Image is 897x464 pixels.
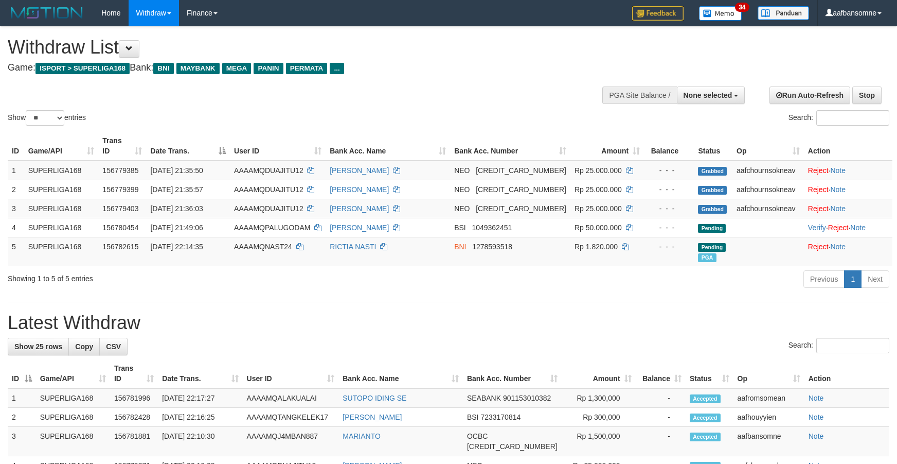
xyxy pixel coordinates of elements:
a: [PERSON_NAME] [330,166,389,175]
th: Op: activate to sort column ascending [732,131,804,161]
td: · [804,180,892,199]
span: PERMATA [286,63,328,74]
td: 2 [8,180,24,199]
span: Copy 5859457140486971 to clipboard [476,166,566,175]
th: Trans ID: activate to sort column ascending [110,359,158,388]
td: 3 [8,427,36,456]
td: 156781996 [110,388,158,408]
th: Bank Acc. Name: activate to sort column ascending [326,131,450,161]
td: AAAAMQTANGKELEK17 [243,408,339,427]
h1: Latest Withdraw [8,313,889,333]
a: Note [830,166,846,175]
h4: Game: Bank: [8,63,588,73]
a: Stop [852,87,882,104]
a: Note [830,185,846,194]
div: - - - [648,165,690,176]
a: Note [809,432,824,440]
span: Accepted [690,414,721,422]
div: Showing 1 to 5 of 5 entries [8,269,366,284]
th: User ID: activate to sort column ascending [230,131,326,161]
td: Rp 300,000 [562,408,636,427]
th: Op: activate to sort column ascending [733,359,804,388]
td: aafchournsokneav [732,180,804,199]
span: Accepted [690,433,721,441]
td: aafchournsokneav [732,161,804,180]
a: SUTOPO IDING SE [343,394,406,402]
span: NEO [454,185,470,194]
td: - [636,388,686,408]
span: NEO [454,166,470,175]
a: [PERSON_NAME] [343,413,402,421]
a: RICTIA NASTI [330,243,376,251]
span: BSI [454,224,466,232]
th: Bank Acc. Name: activate to sort column ascending [338,359,463,388]
span: Copy 1049362451 to clipboard [472,224,512,232]
td: - [636,427,686,456]
span: Copy 693816522488 to clipboard [467,442,558,451]
img: MOTION_logo.png [8,5,86,21]
span: Rp 25.000.000 [575,204,622,213]
td: [DATE] 22:17:27 [158,388,242,408]
th: Trans ID: activate to sort column ascending [98,131,146,161]
span: NEO [454,204,470,213]
td: aafchournsokneav [732,199,804,218]
span: BNI [153,63,173,74]
label: Search: [788,110,889,126]
a: 1 [844,270,862,288]
td: aafbansomne [733,427,804,456]
a: [PERSON_NAME] [330,224,389,232]
td: SUPERLIGA168 [24,180,99,199]
td: · [804,199,892,218]
td: AAAAMQJ4MBAN887 [243,427,339,456]
span: [DATE] 21:35:50 [150,166,203,175]
span: BSI [467,413,479,421]
span: 34 [735,3,749,12]
th: Game/API: activate to sort column ascending [24,131,99,161]
th: Balance: activate to sort column ascending [636,359,686,388]
span: OCBC [467,432,488,440]
td: [DATE] 22:16:25 [158,408,242,427]
th: ID [8,131,24,161]
td: 156782428 [110,408,158,427]
td: aafhouyyien [733,408,804,427]
td: · · [804,218,892,237]
span: Rp 50.000.000 [575,224,622,232]
td: SUPERLIGA168 [36,388,110,408]
th: Amount: activate to sort column ascending [562,359,636,388]
td: 3 [8,199,24,218]
td: 2 [8,408,36,427]
th: ID: activate to sort column descending [8,359,36,388]
th: Action [804,359,889,388]
a: Note [830,243,846,251]
a: CSV [99,338,128,355]
span: AAAAMQDUAJITU12 [234,204,303,213]
a: Show 25 rows [8,338,69,355]
span: Rp 1.820.000 [575,243,618,251]
td: - [636,408,686,427]
div: - - - [648,203,690,214]
th: Balance [644,131,694,161]
span: Copy 1278593518 to clipboard [472,243,512,251]
a: Note [809,394,824,402]
td: SUPERLIGA168 [36,427,110,456]
span: Show 25 rows [14,342,62,351]
img: Feedback.jpg [632,6,684,21]
span: [DATE] 21:35:57 [150,185,203,194]
span: Pending [698,224,726,233]
td: 1 [8,388,36,408]
a: Note [850,224,866,232]
img: Button%20Memo.svg [699,6,742,21]
a: Reject [808,166,829,175]
span: BNI [454,243,466,251]
span: Rp 25.000.000 [575,166,622,175]
label: Search: [788,338,889,353]
span: 156782615 [102,243,138,251]
span: Grabbed [698,205,727,214]
td: SUPERLIGA168 [24,199,99,218]
span: Marked by aafphoenmanit [698,253,716,262]
span: AAAAMQPALUGODAM [234,224,310,232]
td: aafromsomean [733,388,804,408]
span: 156779385 [102,166,138,175]
span: Grabbed [698,186,727,195]
span: Copy 5859457140486971 to clipboard [476,204,566,213]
